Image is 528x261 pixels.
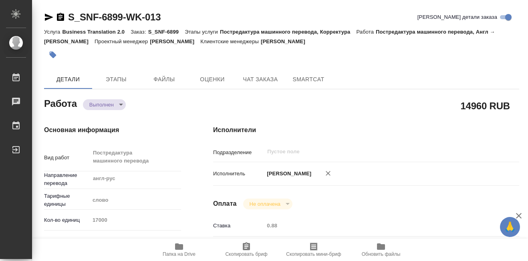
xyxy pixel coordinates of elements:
[44,125,181,135] h4: Основная информация
[44,46,62,64] button: Добавить тэг
[213,149,264,157] p: Подразделение
[213,222,264,230] p: Ставка
[193,74,232,84] span: Оценки
[90,214,181,226] input: Пустое поле
[347,239,415,261] button: Обновить файлы
[150,38,200,44] p: [PERSON_NAME]
[44,29,62,35] p: Услуга
[44,96,77,110] h2: Работа
[185,29,220,35] p: Этапы услуги
[319,165,337,182] button: Удалить исполнителя
[44,171,90,187] p: Направление перевода
[68,12,161,22] a: S_SNF-6899-WK-013
[266,147,475,157] input: Пустое поле
[213,239,280,261] button: Скопировать бриф
[49,74,87,84] span: Детали
[220,29,356,35] p: Постредактура машинного перевода, Корректура
[261,38,311,44] p: [PERSON_NAME]
[286,251,341,257] span: Скопировать мини-бриф
[56,12,65,22] button: Скопировать ссылку
[289,74,328,84] span: SmartCat
[503,219,517,235] span: 🙏
[90,234,181,248] div: Медицина
[44,237,90,245] p: Общая тематика
[131,29,148,35] p: Заказ:
[148,29,185,35] p: S_SNF-6899
[163,251,195,257] span: Папка на Drive
[356,29,376,35] p: Работа
[95,38,150,44] p: Проектный менеджер
[213,170,264,178] p: Исполнитель
[500,217,520,237] button: 🙏
[213,199,237,209] h4: Оплата
[213,125,519,135] h4: Исполнители
[264,170,311,178] p: [PERSON_NAME]
[62,29,131,35] p: Business Translation 2.0
[44,154,90,162] p: Вид работ
[362,251,401,257] span: Обновить файлы
[200,38,261,44] p: Клиентские менеджеры
[83,99,126,110] div: Выполнен
[87,101,116,108] button: Выполнен
[264,220,494,231] input: Пустое поле
[145,239,213,261] button: Папка на Drive
[225,251,267,257] span: Скопировать бриф
[97,74,135,84] span: Этапы
[460,99,510,112] h2: 14960 RUB
[241,74,280,84] span: Чат заказа
[243,199,292,209] div: Выполнен
[90,193,181,207] div: слово
[44,12,54,22] button: Скопировать ссылку для ЯМессенджера
[145,74,183,84] span: Файлы
[280,239,347,261] button: Скопировать мини-бриф
[417,13,497,21] span: [PERSON_NAME] детали заказа
[44,216,90,224] p: Кол-во единиц
[247,201,283,207] button: Не оплачена
[44,192,90,208] p: Тарифные единицы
